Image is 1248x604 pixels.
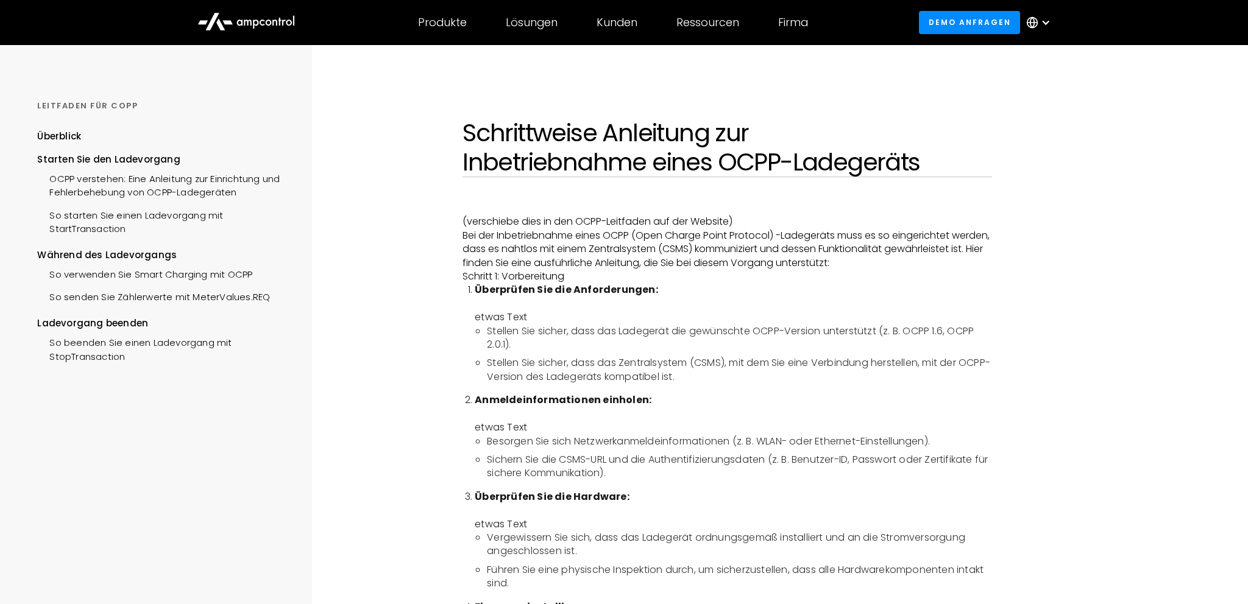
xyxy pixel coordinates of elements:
[37,317,287,330] div: Ladevorgang beenden
[475,393,992,480] li: etwas Text
[676,16,739,29] div: Ressourcen
[418,16,467,29] div: Produkte
[487,453,992,480] li: Sichern Sie die CSMS-URL und die Authentifizierungsdaten (z. B. Benutzer-ID, Passwort oder Zertif...
[37,166,287,203] a: OCPP verstehen: Eine Anleitung zur Einrichtung und Fehlerbehebung von OCPP-Ladegeräten
[919,11,1020,33] a: Demo anfragen
[37,130,81,152] a: Überblick
[37,153,287,166] div: Starten Sie den Ladevorgang
[778,16,808,29] div: Firma
[37,330,287,367] a: So beenden Sie einen Ladevorgang mit StopTransaction
[506,16,558,29] div: Lösungen
[463,215,992,228] p: (verschiebe dies in den OCPP-Leitfaden auf der Website)
[37,203,287,239] a: So starten Sie einen Ladevorgang mit StartTransaction
[487,563,992,591] li: Führen Sie eine physische Inspektion durch, um sicherzustellen, dass alle Hardwarekomponenten int...
[487,531,992,558] li: Vergewissern Sie sich, dass das Ladegerät ordnungsgemäß installiert und an die Stromversorgung an...
[463,229,992,270] p: Bei der Inbetriebnahme eines OCPP (Open Charge Point Protocol) -Ladegeräts muss es so eingerichte...
[37,100,287,111] div: LEITFADEN FÜR COPP
[475,490,992,591] li: etwas Text
[463,202,992,215] p: ‍
[475,490,629,504] strong: Überprüfen Sie die Hardware:
[487,325,992,352] li: Stellen Sie sicher, dass das Ladegerät die gewünschte OCPP-Version unterstützt (z. B. OCPP 1.6, O...
[487,356,992,384] li: Stellen Sie sicher, dass das Zentralsystem (CSMS), mit dem Sie eine Verbindung herstellen, mit de...
[463,270,992,283] p: Schritt 1: Vorbereitung
[475,283,992,384] li: etwas Text
[475,393,651,407] strong: Anmeldeinformationen einholen:
[37,130,81,143] div: Überblick
[487,435,992,448] li: Besorgen Sie sich Netzwerkanmeldeinformationen (z. B. WLAN- oder Ethernet-Einstellungen).
[37,248,287,262] div: Während des Ladevorgangs
[475,283,658,297] strong: Überprüfen Sie die Anforderungen:
[37,262,252,284] a: So verwenden Sie Smart Charging mit OCPP
[597,16,637,29] div: Kunden
[463,118,992,177] h1: Schrittweise Anleitung zur Inbetriebnahme eines OCPP-Ladegeräts
[37,284,270,307] a: So senden Sie Zählerwerte mit MeterValues.REQ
